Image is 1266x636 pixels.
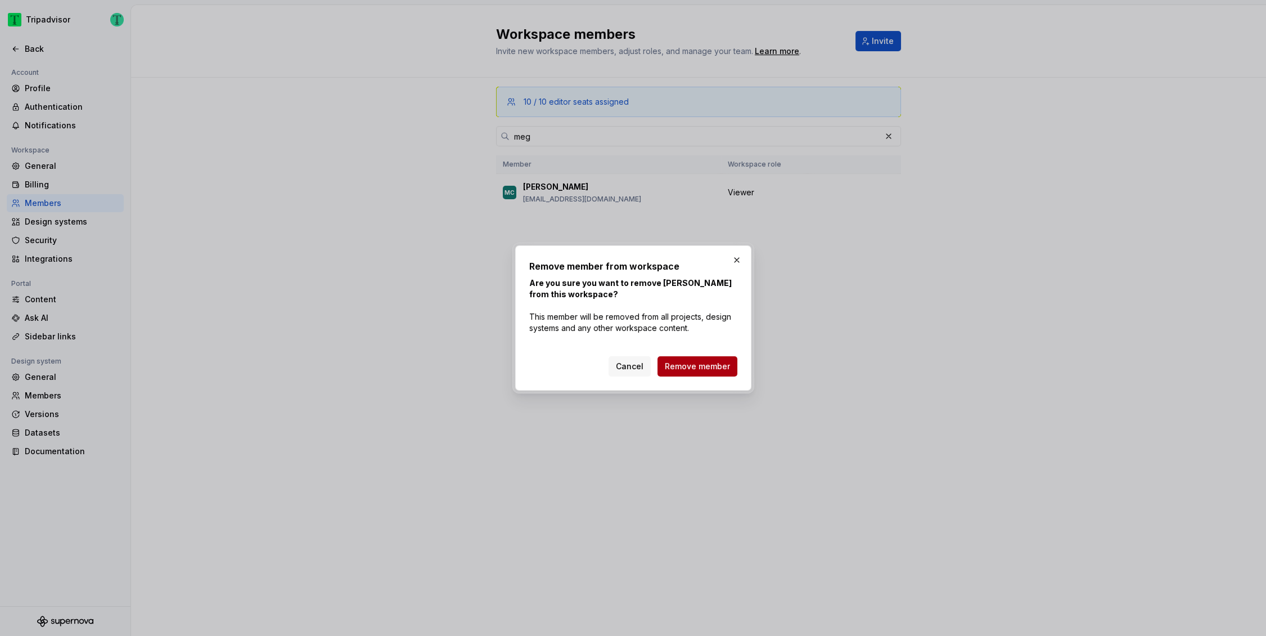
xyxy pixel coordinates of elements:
[529,278,732,299] b: Are you sure you want to remove [PERSON_NAME] from this workspace?
[665,361,730,372] span: Remove member
[529,259,737,273] h2: Remove member from workspace
[657,356,737,377] button: Remove member
[529,277,737,334] p: This member will be removed from all projects, design systems and any other workspace content.
[616,361,643,372] span: Cancel
[609,356,651,377] button: Cancel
